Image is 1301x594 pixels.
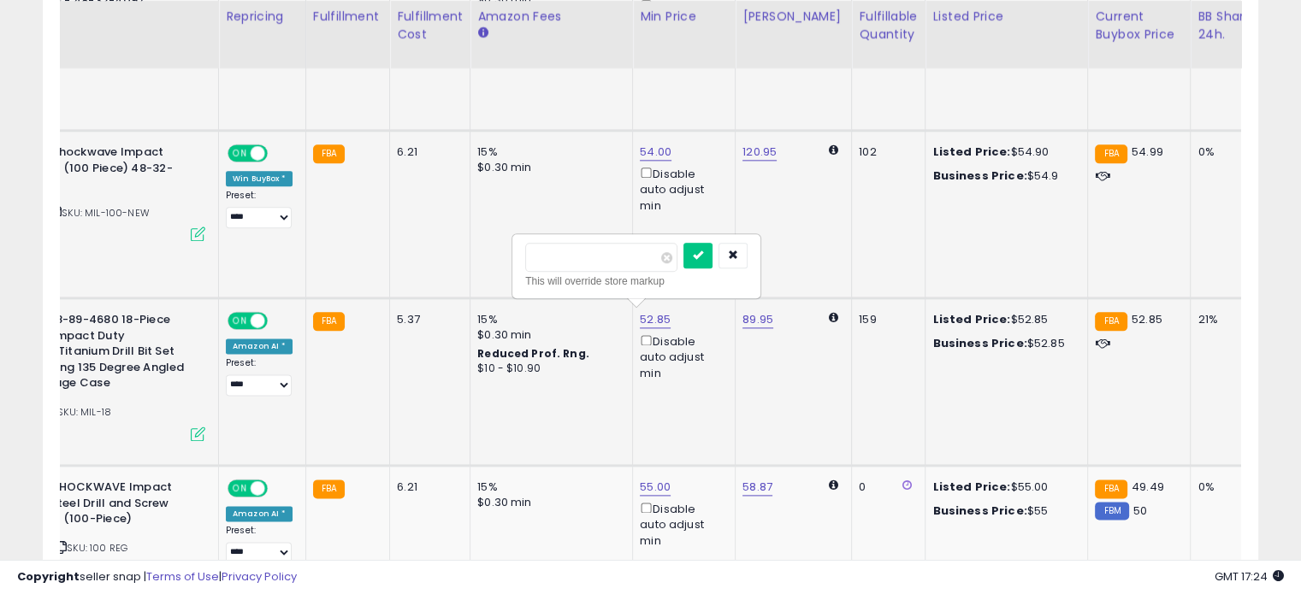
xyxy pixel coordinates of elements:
div: Win BuyBox * [226,171,293,186]
small: FBA [313,479,345,498]
span: ON [229,314,251,328]
div: 21% [1198,312,1254,327]
small: FBM [1095,502,1128,520]
small: FBA [1095,144,1127,163]
div: Min Price [640,8,728,26]
div: 159 [859,312,912,327]
div: Amazon AI * [226,506,293,521]
b: Listed Price: [932,479,1010,495]
a: 54.00 [640,144,671,161]
span: 49.49 [1132,479,1164,495]
div: $54.90 [932,144,1074,160]
span: 2025-10-6 17:24 GMT [1215,568,1284,585]
a: Terms of Use [146,568,219,585]
span: | SKU: MIL-100-NEW [48,206,150,220]
span: 54.99 [1132,144,1163,160]
div: Disable auto adjust min [640,164,722,214]
span: OFF [265,481,293,496]
div: Amazon AI * [226,338,293,354]
div: 0 [859,479,912,495]
div: Current Buybox Price [1095,8,1183,44]
div: Repricing [226,8,299,26]
div: 5.37 [397,312,457,327]
div: [PERSON_NAME] [742,8,844,26]
div: 6.21 [397,144,457,160]
div: $0.30 min [477,495,619,510]
div: $52.85 [932,312,1074,327]
a: Privacy Policy [222,568,297,585]
small: FBA [313,312,345,331]
a: 52.85 [640,311,671,328]
div: $55 [932,503,1074,519]
div: $55.00 [932,479,1074,495]
div: Fulfillable Quantity [859,8,918,44]
div: 15% [477,312,619,327]
a: 89.95 [742,311,773,328]
b: Reduced Prof. Rng. [477,346,589,361]
span: ON [229,146,251,161]
div: 15% [477,144,619,160]
b: Business Price: [932,503,1026,519]
b: Listed Price: [932,311,1010,327]
span: ON [229,481,251,496]
span: | SKU: 100 REG [53,541,127,555]
div: $54.9 [932,168,1074,184]
div: Fulfillment [313,8,382,26]
span: 50 [1133,503,1147,519]
span: | SKU: MIL-18 [44,405,111,419]
div: seller snap | | [17,569,297,585]
div: Disable auto adjust min [640,499,722,549]
a: 120.95 [742,144,777,161]
b: Business Price: [932,335,1026,351]
div: Fulfillment Cost [397,8,463,44]
span: OFF [265,314,293,328]
a: 55.00 [640,479,671,496]
div: BB Share 24h. [1198,8,1260,44]
small: FBA [1095,479,1127,498]
div: $0.30 min [477,327,619,343]
small: FBA [1095,312,1127,331]
div: 0% [1198,479,1254,495]
div: 15% [477,479,619,495]
div: Preset: [226,357,293,396]
div: Amazon Fees [477,8,625,26]
div: Disable auto adjust min [640,332,722,381]
div: Preset: [226,525,293,563]
b: Listed Price: [932,144,1010,160]
span: 52.85 [1132,311,1162,327]
div: $52.85 [932,336,1074,351]
div: $10 - $10.90 [477,362,619,376]
span: OFF [265,146,293,161]
a: 58.87 [742,479,772,496]
div: 102 [859,144,912,160]
small: FBA [313,144,345,163]
strong: Copyright [17,568,80,585]
b: Business Price: [932,168,1026,184]
div: 0% [1198,144,1254,160]
div: This will override store markup [525,273,748,290]
div: Listed Price [932,8,1080,26]
div: $0.30 min [477,160,619,175]
div: 6.21 [397,479,457,495]
small: Amazon Fees. [477,26,488,41]
div: Preset: [226,190,293,228]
